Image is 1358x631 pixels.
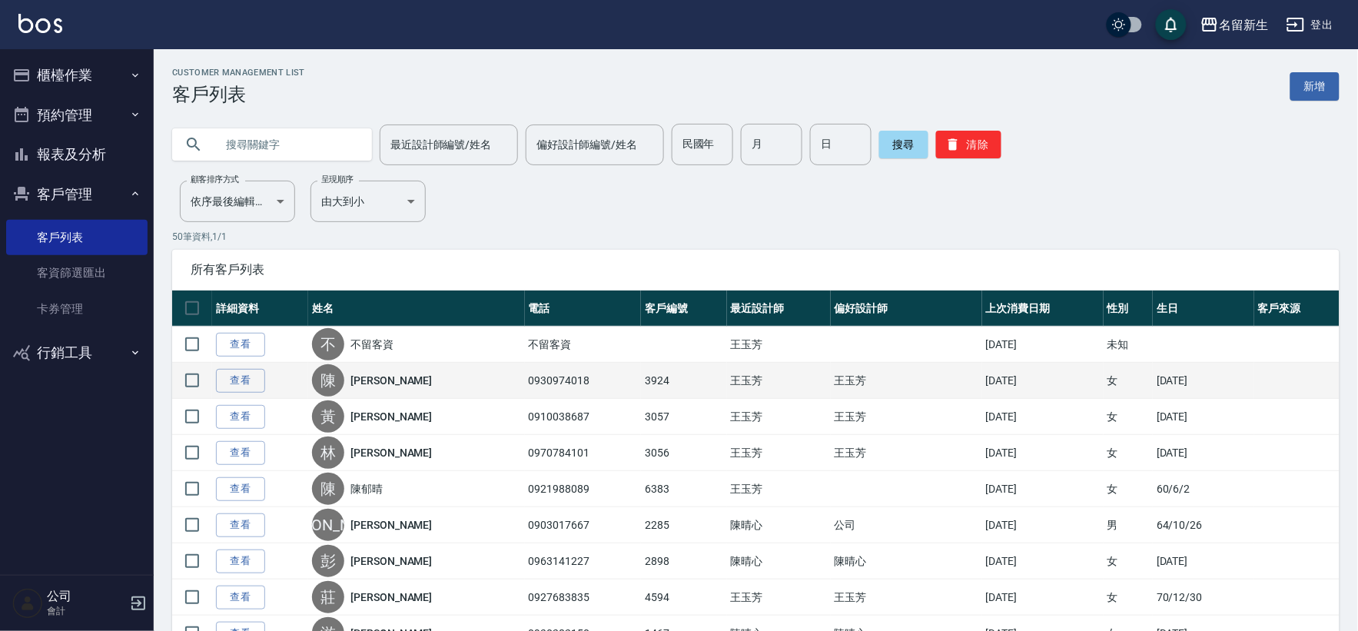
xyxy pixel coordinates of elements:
[312,545,344,577] div: 彭
[216,405,265,429] a: 查看
[1104,327,1153,363] td: 未知
[12,588,43,619] img: Person
[641,471,726,507] td: 6383
[216,477,265,501] a: 查看
[727,471,831,507] td: 王玉芳
[312,581,344,613] div: 莊
[727,327,831,363] td: 王玉芳
[982,291,1104,327] th: 上次消費日期
[350,373,432,388] a: [PERSON_NAME]
[831,291,982,327] th: 偏好設計師
[525,327,641,363] td: 不留客資
[350,481,383,496] a: 陳郁晴
[1104,435,1153,471] td: 女
[18,14,62,33] img: Logo
[982,399,1104,435] td: [DATE]
[1153,543,1253,580] td: [DATE]
[321,174,354,185] label: 呈現順序
[180,181,295,222] div: 依序最後編輯時間
[1104,543,1153,580] td: 女
[936,131,1001,158] button: 清除
[1104,471,1153,507] td: 女
[641,507,726,543] td: 2285
[727,580,831,616] td: 王玉芳
[350,553,432,569] a: [PERSON_NAME]
[6,220,148,255] a: 客戶列表
[982,435,1104,471] td: [DATE]
[1153,507,1253,543] td: 64/10/26
[6,95,148,135] button: 預約管理
[982,471,1104,507] td: [DATE]
[172,68,305,78] h2: Customer Management List
[727,363,831,399] td: 王玉芳
[1153,363,1253,399] td: [DATE]
[1194,9,1274,41] button: 名留新生
[6,135,148,174] button: 報表及分析
[1219,15,1268,35] div: 名留新生
[312,437,344,469] div: 林
[982,543,1104,580] td: [DATE]
[312,328,344,360] div: 不
[216,550,265,573] a: 查看
[1104,291,1153,327] th: 性別
[831,399,982,435] td: 王玉芳
[216,333,265,357] a: 查看
[308,291,525,327] th: 姓名
[216,513,265,537] a: 查看
[982,580,1104,616] td: [DATE]
[350,589,432,605] a: [PERSON_NAME]
[191,262,1321,277] span: 所有客戶列表
[727,507,831,543] td: 陳晴心
[525,435,641,471] td: 0970784101
[312,364,344,397] div: 陳
[1280,11,1340,39] button: 登出
[216,586,265,609] a: 查看
[1254,291,1340,327] th: 客戶來源
[172,230,1340,244] p: 50 筆資料, 1 / 1
[312,473,344,505] div: 陳
[641,399,726,435] td: 3057
[212,291,308,327] th: 詳細資料
[1290,72,1340,101] a: 新增
[525,580,641,616] td: 0927683835
[1153,471,1253,507] td: 60/6/2
[6,291,148,327] a: 卡券管理
[641,435,726,471] td: 3056
[525,399,641,435] td: 0910038687
[727,291,831,327] th: 最近設計師
[641,291,726,327] th: 客戶編號
[1153,435,1253,471] td: [DATE]
[1153,291,1253,327] th: 生日
[191,174,239,185] label: 顧客排序方式
[1156,9,1187,40] button: save
[727,399,831,435] td: 王玉芳
[350,517,432,533] a: [PERSON_NAME]
[1104,363,1153,399] td: 女
[831,435,982,471] td: 王玉芳
[6,174,148,214] button: 客戶管理
[312,509,344,541] div: [PERSON_NAME]
[216,441,265,465] a: 查看
[525,507,641,543] td: 0903017667
[879,131,928,158] button: 搜尋
[215,124,360,165] input: 搜尋關鍵字
[216,369,265,393] a: 查看
[982,327,1104,363] td: [DATE]
[982,507,1104,543] td: [DATE]
[1104,580,1153,616] td: 女
[6,255,148,291] a: 客資篩選匯出
[525,363,641,399] td: 0930974018
[6,333,148,373] button: 行銷工具
[350,337,393,352] a: 不留客資
[310,181,426,222] div: 由大到小
[172,84,305,105] h3: 客戶列表
[641,543,726,580] td: 2898
[1153,399,1253,435] td: [DATE]
[525,291,641,327] th: 電話
[641,363,726,399] td: 3924
[47,604,125,618] p: 會計
[641,580,726,616] td: 4594
[350,409,432,424] a: [PERSON_NAME]
[727,435,831,471] td: 王玉芳
[47,589,125,604] h5: 公司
